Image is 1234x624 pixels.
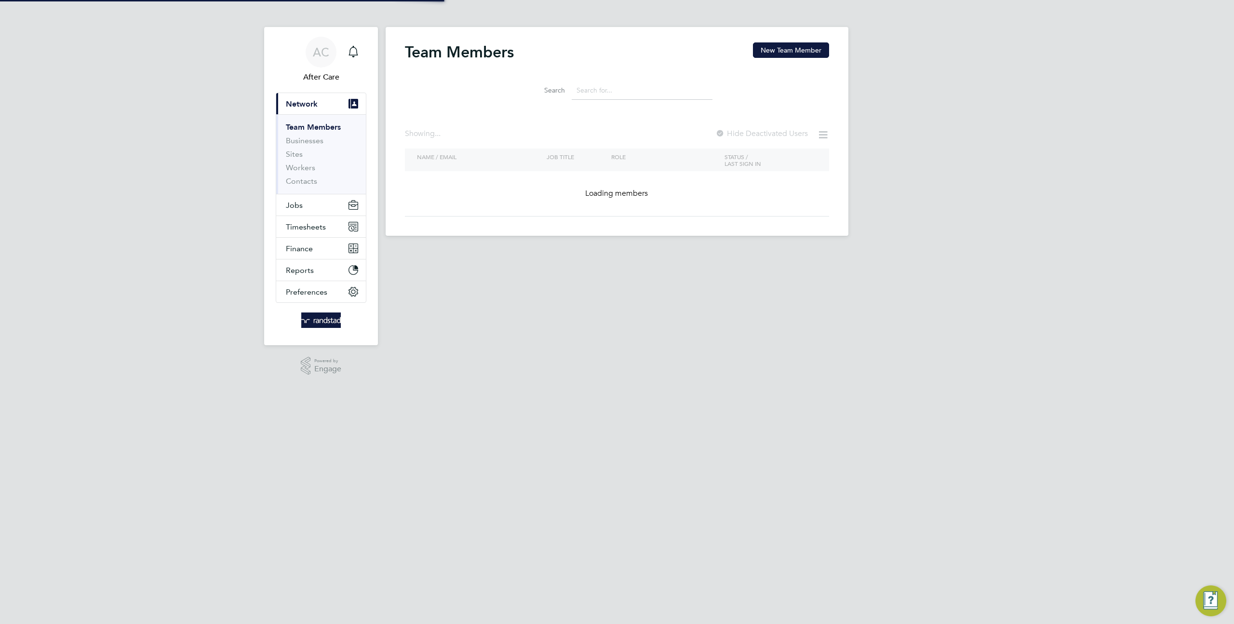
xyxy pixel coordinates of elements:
[753,42,829,58] button: New Team Member
[276,281,366,302] button: Preferences
[264,27,378,345] nav: Main navigation
[286,163,315,172] a: Workers
[276,114,366,194] div: Network
[435,129,441,138] span: ...
[276,238,366,259] button: Finance
[276,216,366,237] button: Timesheets
[286,99,318,109] span: Network
[572,81,712,100] input: Search for...
[276,259,366,281] button: Reports
[286,122,341,132] a: Team Members
[405,42,514,62] h2: Team Members
[286,266,314,275] span: Reports
[276,194,366,216] button: Jobs
[286,244,313,253] span: Finance
[276,312,366,328] a: Go to home page
[314,357,341,365] span: Powered by
[286,287,327,297] span: Preferences
[276,93,366,114] button: Network
[715,129,808,138] label: Hide Deactivated Users
[286,136,323,145] a: Businesses
[314,365,341,373] span: Engage
[286,222,326,231] span: Timesheets
[276,37,366,83] a: ACAfter Care
[286,176,317,186] a: Contacts
[313,46,329,58] span: AC
[405,129,443,139] div: Showing
[301,312,341,328] img: randstad-logo-retina.png
[301,357,342,375] a: Powered byEngage
[522,86,565,95] label: Search
[286,201,303,210] span: Jobs
[276,71,366,83] span: After Care
[286,149,303,159] a: Sites
[1195,585,1226,616] button: Engage Resource Center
